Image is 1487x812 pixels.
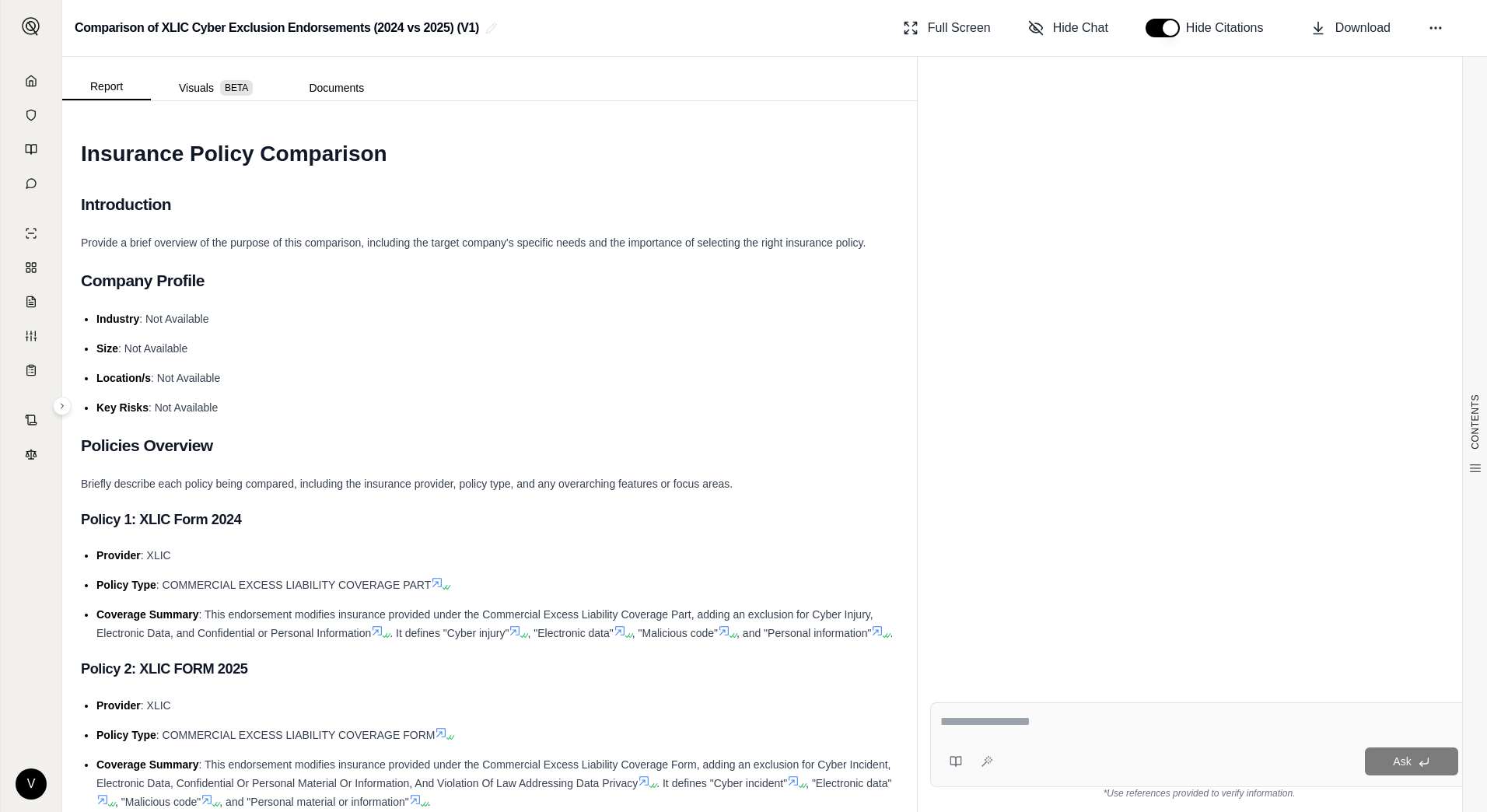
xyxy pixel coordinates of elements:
[139,313,208,325] span: : Not Available
[1469,394,1482,450] span: CONTENTS
[16,768,47,800] div: V
[96,372,151,384] span: Location/s
[1304,12,1397,44] button: Download
[10,320,52,352] a: Custom Report
[281,75,392,100] button: Documents
[96,579,156,591] span: Policy Type
[16,11,47,42] button: Expand sidebar
[156,729,436,741] span: : COMMERCIAL EXCESS LIABILITY COVERAGE FORM
[806,777,891,789] span: , "Electronic data"
[96,758,890,789] span: : This endorsement modifies insurance provided under the Commercial Excess Liability Coverage For...
[10,134,52,165] a: Prompt Library
[118,342,187,355] span: : Not Available
[632,627,718,639] span: , "Malicious code"
[115,796,201,808] span: , "Malicious code"
[1365,747,1458,775] button: Ask
[81,188,898,221] h2: Introduction
[81,506,898,534] h3: Policy 1: XLIC Form 2024
[62,74,151,100] button: Report
[10,168,52,199] a: Chat
[96,729,156,741] span: Policy Type
[1186,19,1273,37] span: Hide Citations
[10,100,52,131] a: Documents Vault
[10,355,52,386] a: Coverage Table
[10,286,52,317] a: Claim Coverage
[1335,19,1391,37] span: Download
[149,401,218,414] span: : Not Available
[1393,755,1411,768] span: Ask
[81,429,898,462] h2: Policies Overview
[1022,12,1114,44] button: Hide Chat
[96,549,141,562] span: Provider
[219,796,408,808] span: , and "Personal material or information"
[390,627,509,639] span: . It defines "Cyber injury"
[890,627,893,639] span: .
[96,401,149,414] span: Key Risks
[428,796,431,808] span: .
[96,608,873,639] span: : This endorsement modifies insurance provided under the Commercial Excess Liability Coverage Par...
[53,397,72,415] button: Expand sidebar
[81,655,898,683] h3: Policy 2: XLIC FORM 2025
[220,80,253,96] span: BETA
[928,19,991,37] span: Full Screen
[96,342,118,355] span: Size
[22,17,40,36] img: Expand sidebar
[81,236,866,249] span: Provide a brief overview of the purpose of this comparison, including the target company's specif...
[96,608,199,621] span: Coverage Summary
[10,65,52,96] a: Home
[75,14,479,42] h2: Comparison of XLIC Cyber Exclusion Endorsements (2024 vs 2025) (V1)
[141,549,171,562] span: : XLIC
[96,699,141,712] span: Provider
[141,699,171,712] span: : XLIC
[156,579,431,591] span: : COMMERCIAL EXCESS LIABILITY COVERAGE PART
[527,627,613,639] span: , "Electronic data"
[897,12,997,44] button: Full Screen
[10,439,52,470] a: Legal Search Engine
[656,777,787,789] span: . It defines "Cyber incident"
[96,313,139,325] span: Industry
[81,132,898,176] h1: Insurance Policy Comparison
[151,75,281,100] button: Visuals
[81,264,898,297] h2: Company Profile
[10,218,52,249] a: Single Policy
[81,478,733,490] span: Briefly describe each policy being compared, including the insurance provider, policy type, and a...
[1053,19,1108,37] span: Hide Chat
[737,627,871,639] span: , and "Personal information"
[10,252,52,283] a: Policy Comparisons
[10,404,52,436] a: Contract Analysis
[930,787,1468,800] div: *Use references provided to verify information.
[96,758,199,771] span: Coverage Summary
[151,372,220,384] span: : Not Available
